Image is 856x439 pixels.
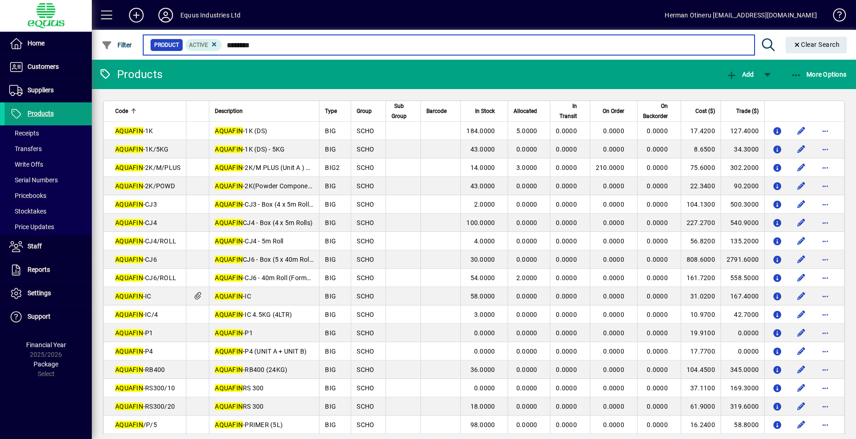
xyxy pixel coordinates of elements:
[603,182,624,190] span: 0.0000
[5,188,92,203] a: Pricebooks
[681,177,721,195] td: 22.3400
[9,129,39,137] span: Receipts
[721,250,764,269] td: 2791.6000
[215,274,337,281] span: -CJ6 - 40m Roll (Formerly CJ13)
[647,146,668,153] span: 0.0000
[215,256,243,263] em: AQUAFIN
[516,182,537,190] span: 0.0000
[556,101,577,121] span: In Transit
[215,127,267,135] span: -1K (DS)
[99,37,134,53] button: Filter
[474,237,495,245] span: 4.0000
[647,164,668,171] span: 0.0000
[818,381,833,395] button: More options
[556,293,577,300] span: 0.0000
[215,384,243,392] em: AQUAFIN
[5,32,92,55] a: Home
[514,106,537,116] span: Allocated
[9,176,58,184] span: Serial Numbers
[357,256,374,263] span: SCHO
[215,348,243,355] em: AQUAFIN
[357,182,374,190] span: SCHO
[794,344,809,359] button: Edit
[470,256,495,263] span: 30.0000
[392,101,415,121] div: Sub Group
[721,195,764,214] td: 500.3000
[516,256,537,263] span: 0.0000
[603,366,624,373] span: 0.0000
[818,197,833,212] button: More options
[115,182,143,190] em: AQUAFIN
[215,106,243,116] span: Description
[115,329,143,337] em: AQUAFIN
[596,106,632,116] div: On Order
[115,329,153,337] span: -P1
[28,266,50,273] span: Reports
[470,164,495,171] span: 14.0000
[215,329,253,337] span: -P1
[556,384,577,392] span: 0.0000
[474,201,495,208] span: 2.0000
[556,146,577,153] span: 0.0000
[721,177,764,195] td: 90.2000
[215,219,313,226] span: CJ4 - Box (4 x 5m Rolls)
[474,348,495,355] span: 0.0000
[115,348,153,355] span: -P4
[466,219,495,226] span: 100.0000
[115,219,143,226] em: AQUAFIN
[516,348,537,355] span: 0.0000
[643,101,676,121] div: On Backorder
[115,256,143,263] em: AQUAFIN
[721,232,764,250] td: 135.2000
[215,366,243,373] em: AQUAFIN
[647,182,668,190] span: 0.0000
[26,341,66,349] span: Financial Year
[215,311,243,318] em: AQUAFIN
[357,293,374,300] span: SCHO
[215,256,316,263] span: CJ6 - Box (5 x 40m Rolls)
[215,293,243,300] em: AQUAFIN
[115,348,143,355] em: AQUAFIN
[357,237,374,245] span: SCHO
[514,106,545,116] div: Allocated
[721,158,764,177] td: 302.2000
[721,324,764,342] td: 0.0000
[791,71,847,78] span: More Options
[818,179,833,193] button: More options
[101,41,132,49] span: Filter
[325,146,336,153] span: BIG
[215,164,386,171] span: -2K/M PLUS (Unit A ) + UNIFLEX M PLUS (Unit B)
[681,324,721,342] td: 19.9100
[826,2,845,32] a: Knowledge Base
[325,237,336,245] span: BIG
[325,311,336,318] span: BIG
[794,289,809,304] button: Edit
[556,182,577,190] span: 0.0000
[357,348,374,355] span: SCHO
[357,219,374,226] span: SCHO
[115,164,180,171] span: -2K/M/PLUS
[357,384,374,392] span: SCHO
[647,256,668,263] span: 0.0000
[516,164,537,171] span: 3.0000
[99,67,162,82] div: Products
[115,366,143,373] em: AQUAFIN
[9,208,46,215] span: Stocktakes
[357,164,374,171] span: SCHO
[5,172,92,188] a: Serial Numbers
[325,329,336,337] span: BIG
[9,192,46,199] span: Pricebooks
[325,201,336,208] span: BIG
[466,106,503,116] div: In Stock
[681,214,721,232] td: 227.2700
[516,293,537,300] span: 0.0000
[357,311,374,318] span: SCHO
[516,219,537,226] span: 0.0000
[721,122,764,140] td: 127.4000
[5,259,92,281] a: Reports
[603,256,624,263] span: 0.0000
[34,360,58,368] span: Package
[603,106,624,116] span: On Order
[647,237,668,245] span: 0.0000
[556,219,577,226] span: 0.0000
